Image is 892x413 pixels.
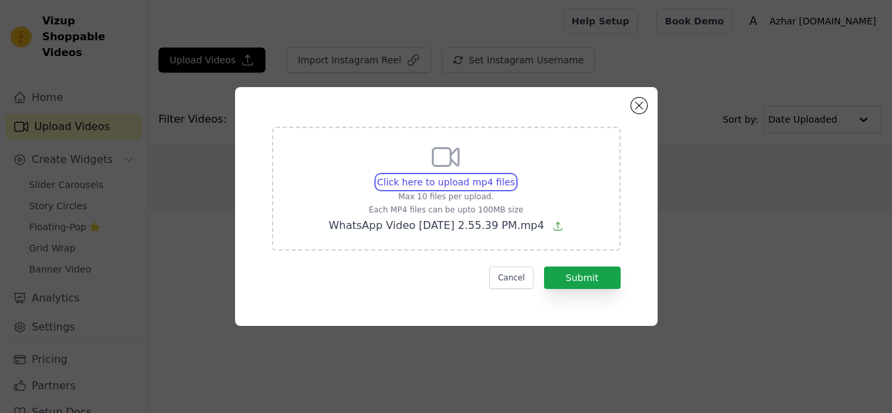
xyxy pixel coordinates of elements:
button: Cancel [489,267,533,289]
p: Max 10 files per upload. [329,191,564,202]
button: Submit [544,267,621,289]
p: Each MP4 files can be upto 100MB size [329,205,564,215]
span: Click here to upload mp4 files [377,177,515,187]
span: WhatsApp Video [DATE] 2.55.39 PM.mp4 [329,219,544,232]
button: Close modal [631,98,647,113]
